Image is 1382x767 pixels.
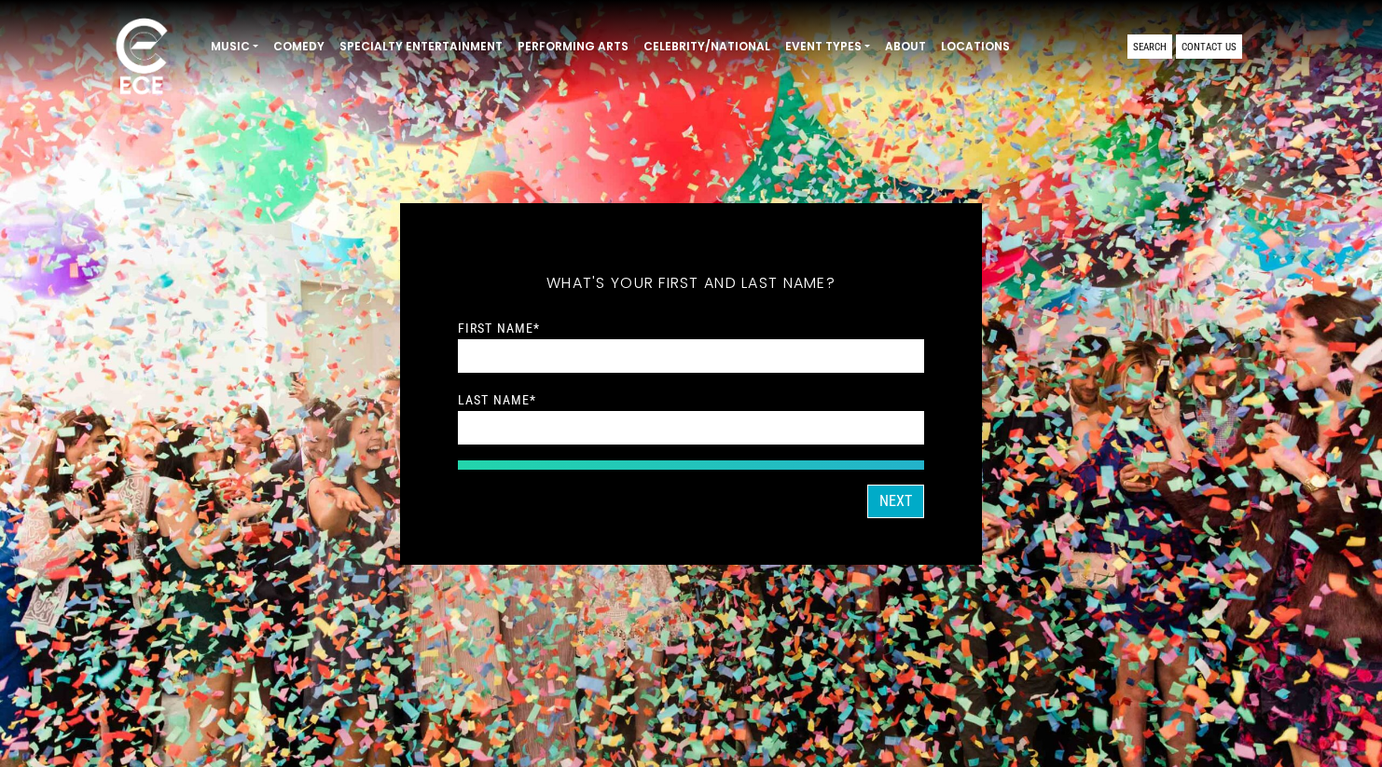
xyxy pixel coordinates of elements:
[95,13,188,103] img: ece_new_logo_whitev2-1.png
[510,31,636,62] a: Performing Arts
[878,31,933,62] a: About
[1127,34,1172,59] a: Search
[933,31,1017,62] a: Locations
[1176,34,1242,59] a: Contact Us
[266,31,332,62] a: Comedy
[778,31,878,62] a: Event Types
[867,485,924,518] button: Next
[458,391,536,408] label: Last Name
[332,31,510,62] a: Specialty Entertainment
[458,320,540,336] label: First Name
[203,31,266,62] a: Music
[636,31,778,62] a: Celebrity/National
[458,250,924,317] h5: What's your first and last name?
